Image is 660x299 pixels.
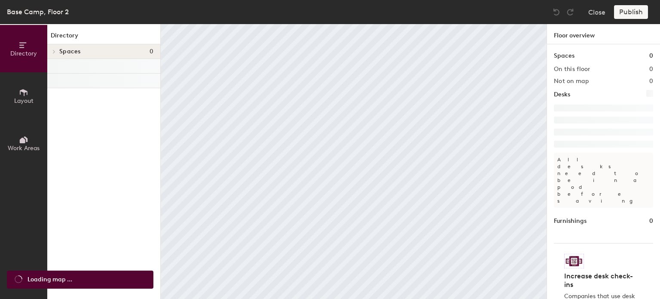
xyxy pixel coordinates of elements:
button: Close [588,5,605,19]
h4: Increase desk check-ins [564,272,638,289]
div: Base Camp, Floor 2 [7,6,69,17]
span: 0 [150,48,153,55]
img: Sticker logo [564,254,584,268]
span: Spaces [59,48,81,55]
h1: Spaces [554,51,574,61]
p: All desks need to be in a pod before saving [554,153,653,208]
span: Loading map ... [27,275,72,284]
h1: 0 [649,51,653,61]
h1: Floor overview [547,24,660,44]
span: Layout [14,97,34,105]
h1: 0 [649,216,653,226]
span: Directory [10,50,37,57]
h2: Not on map [554,78,589,85]
h1: Furnishings [554,216,587,226]
h2: 0 [649,78,653,85]
img: Redo [566,8,574,16]
canvas: Map [161,24,547,299]
span: Work Areas [8,145,40,152]
h1: Directory [47,31,160,44]
h2: On this floor [554,66,590,73]
img: Undo [552,8,561,16]
h2: 0 [649,66,653,73]
h1: Desks [554,90,570,99]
